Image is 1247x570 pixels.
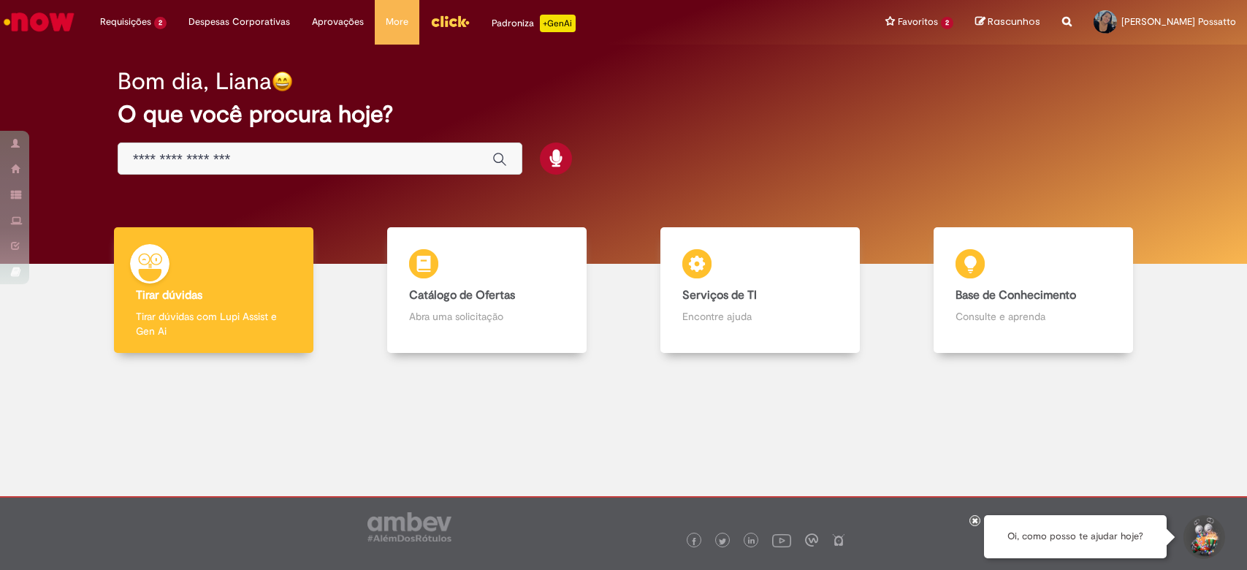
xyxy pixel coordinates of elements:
[312,15,364,29] span: Aprovações
[350,227,623,354] a: Catálogo de Ofertas Abra uma solicitação
[682,288,757,303] b: Serviços de TI
[136,288,202,303] b: Tirar dúvidas
[1,7,77,37] img: ServiceNow
[272,71,293,92] img: happy-face.png
[897,227,1170,354] a: Base de Conhecimento Consulte e aprenda
[492,15,576,32] div: Padroniza
[154,17,167,29] span: 2
[956,288,1076,303] b: Base de Conhecimento
[805,533,818,547] img: logo_footer_workplace.png
[409,288,515,303] b: Catálogo de Ofertas
[898,15,938,29] span: Favoritos
[540,15,576,32] p: +GenAi
[430,10,470,32] img: click_logo_yellow_360x200.png
[832,533,845,547] img: logo_footer_naosei.png
[118,102,1129,127] h2: O que você procura hoje?
[1121,15,1236,28] span: [PERSON_NAME] Possatto
[748,537,755,546] img: logo_footer_linkedin.png
[975,15,1040,29] a: Rascunhos
[988,15,1040,28] span: Rascunhos
[188,15,290,29] span: Despesas Corporativas
[386,15,408,29] span: More
[100,15,151,29] span: Requisições
[984,515,1167,558] div: Oi, como posso te ajudar hoje?
[941,17,953,29] span: 2
[719,538,726,545] img: logo_footer_twitter.png
[682,309,838,324] p: Encontre ajuda
[136,309,291,338] p: Tirar dúvidas com Lupi Assist e Gen Ai
[624,227,897,354] a: Serviços de TI Encontre ajuda
[1181,515,1225,559] button: Iniciar Conversa de Suporte
[690,538,698,545] img: logo_footer_facebook.png
[367,512,451,541] img: logo_footer_ambev_rotulo_gray.png
[956,309,1111,324] p: Consulte e aprenda
[118,69,272,94] h2: Bom dia, Liana
[77,227,350,354] a: Tirar dúvidas Tirar dúvidas com Lupi Assist e Gen Ai
[772,531,791,550] img: logo_footer_youtube.png
[409,309,565,324] p: Abra uma solicitação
